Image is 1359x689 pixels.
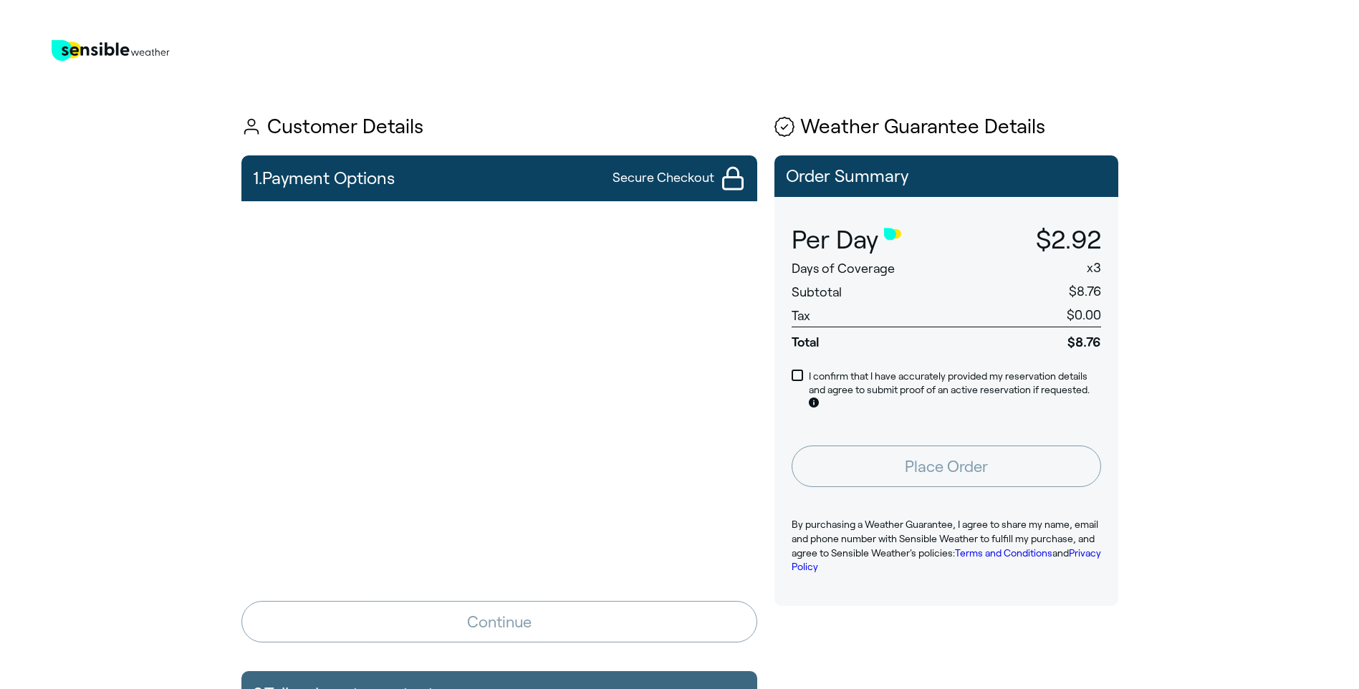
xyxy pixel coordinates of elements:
[792,285,842,299] span: Subtotal
[241,155,757,201] button: 1.Payment OptionsSecure Checkout
[253,161,395,196] h2: 1. Payment Options
[786,167,1107,185] p: Order Summary
[1087,261,1101,275] span: x 3
[792,309,810,323] span: Tax
[792,445,1101,487] button: Place Order
[792,327,983,351] span: Total
[1069,284,1101,299] span: $8.76
[792,518,1101,574] p: By purchasing a Weather Guarantee, I agree to share my name, email and phone number with Sensible...
[955,547,1052,559] a: Terms and Conditions
[241,541,757,580] iframe: PayPal-paypal
[792,226,878,254] span: Per Day
[982,327,1100,351] span: $8.76
[613,169,714,187] span: Secure Checkout
[774,116,1118,138] h1: Weather Guarantee Details
[1067,308,1101,322] span: $0.00
[792,261,895,276] span: Days of Coverage
[809,370,1101,412] p: I confirm that I have accurately provided my reservation details and agree to submit proof of an ...
[239,210,760,515] iframe: Secure payment input frame
[241,116,757,138] h1: Customer Details
[241,601,757,642] button: Continue
[1036,226,1101,254] span: $2.92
